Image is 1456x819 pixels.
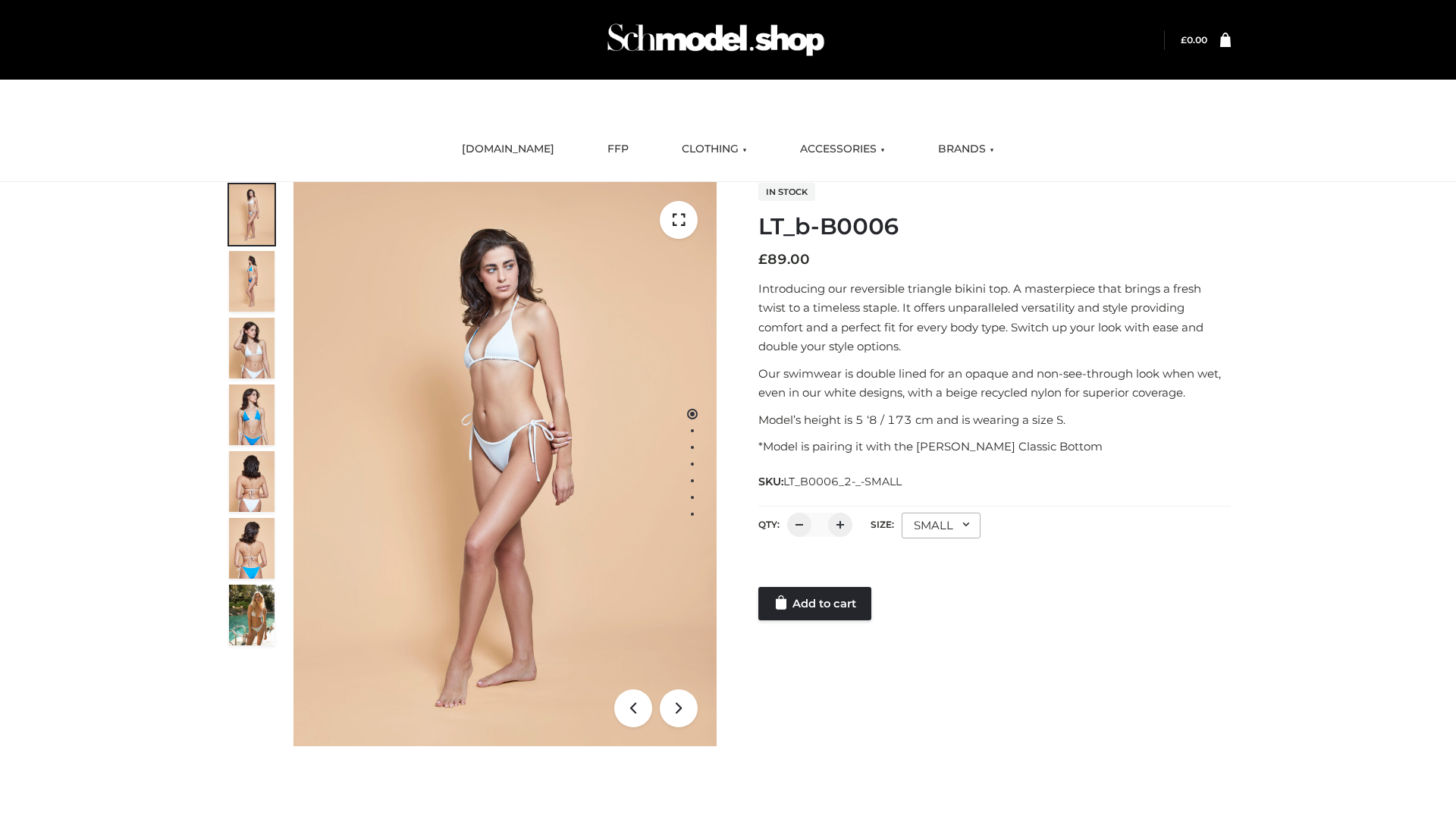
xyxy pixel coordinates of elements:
[758,251,810,268] bdi: 89.00
[596,133,640,166] a: FFP
[758,251,767,268] span: £
[293,182,717,746] img: ArielClassicBikiniTop_CloudNine_AzureSky_OW114ECO_1
[229,251,275,312] img: ArielClassicBikiniTop_CloudNine_AzureSky_OW114ECO_2-scaled.jpg
[758,279,1231,356] p: Introducing our reversible triangle bikini top. A masterpiece that brings a fresh twist to a time...
[229,451,275,512] img: ArielClassicBikiniTop_CloudNine_AzureSky_OW114ECO_7-scaled.jpg
[450,133,566,166] a: [DOMAIN_NAME]
[229,384,275,445] img: ArielClassicBikiniTop_CloudNine_AzureSky_OW114ECO_4-scaled.jpg
[758,364,1231,403] p: Our swimwear is double lined for an opaque and non-see-through look when wet, even in our white d...
[758,587,871,620] a: Add to cart
[902,513,981,538] div: SMALL
[758,183,815,201] span: In stock
[758,519,780,530] label: QTY:
[229,585,275,645] img: Arieltop_CloudNine_AzureSky2.jpg
[1181,34,1187,45] span: £
[927,133,1006,166] a: BRANDS
[789,133,896,166] a: ACCESSORIES
[758,472,903,491] span: SKU:
[758,437,1231,457] p: *Model is pairing it with the [PERSON_NAME] Classic Bottom
[229,184,275,245] img: ArielClassicBikiniTop_CloudNine_AzureSky_OW114ECO_1-scaled.jpg
[1181,34,1207,45] bdi: 0.00
[783,475,902,488] span: LT_B0006_2-_-SMALL
[1181,34,1207,45] a: £0.00
[229,518,275,579] img: ArielClassicBikiniTop_CloudNine_AzureSky_OW114ECO_8-scaled.jpg
[871,519,894,530] label: Size:
[602,10,830,70] img: Schmodel Admin 964
[758,410,1231,430] p: Model’s height is 5 ‘8 / 173 cm and is wearing a size S.
[670,133,758,166] a: CLOTHING
[758,213,1231,240] h1: LT_b-B0006
[229,318,275,378] img: ArielClassicBikiniTop_CloudNine_AzureSky_OW114ECO_3-scaled.jpg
